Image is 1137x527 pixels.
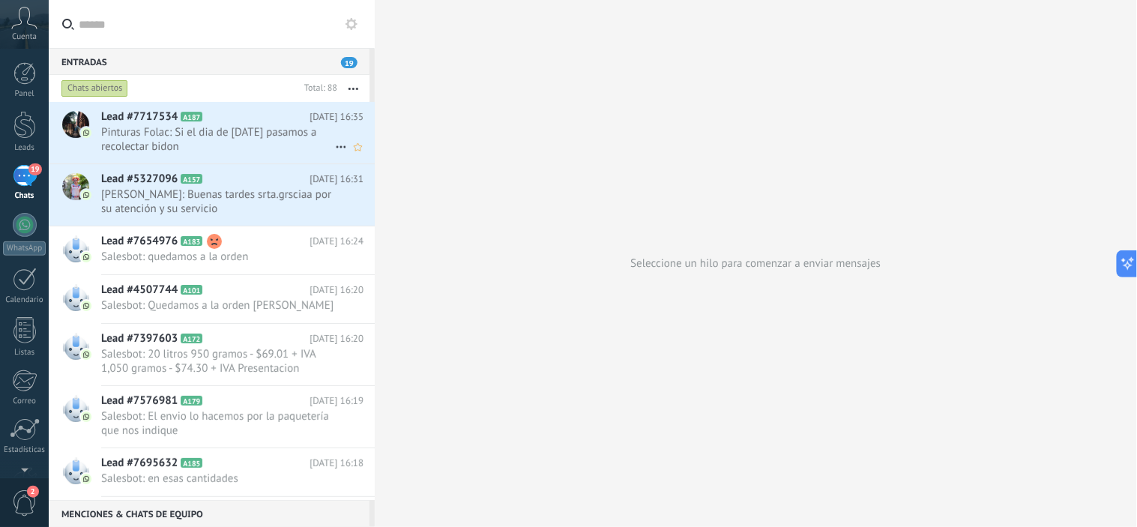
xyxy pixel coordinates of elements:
[49,48,370,75] div: Entradas
[310,394,364,409] span: [DATE] 16:19
[181,285,202,295] span: A101
[81,474,91,484] img: com.amocrm.amocrmwa.svg
[49,448,375,496] a: Lead #7695632 A185 [DATE] 16:18 Salesbot: en esas cantidades
[101,347,335,376] span: Salesbot: 20 litros 950 gramos - $69.01 + IVA 1,050 gramos - $74.30 + IVA Presentacion paquete de...
[3,191,46,201] div: Chats
[61,79,128,97] div: Chats abiertos
[49,226,375,274] a: Lead #7654976 A183 [DATE] 16:24 Salesbot: quedamos a la orden
[49,275,375,323] a: Lead #4507744 A101 [DATE] 16:20 Salesbot: Quedamos a la orden [PERSON_NAME]
[101,394,178,409] span: Lead #7576981
[101,234,178,249] span: Lead #7654976
[310,234,364,249] span: [DATE] 16:24
[181,334,202,343] span: A172
[81,190,91,200] img: com.amocrm.amocrmwa.svg
[3,295,46,305] div: Calendario
[101,283,178,298] span: Lead #4507744
[49,500,370,527] div: Menciones & Chats de equipo
[101,172,178,187] span: Lead #5327096
[310,456,364,471] span: [DATE] 16:18
[81,127,91,138] img: com.amocrm.amocrmwa.svg
[101,250,335,264] span: Salesbot: quedamos a la orden
[310,109,364,124] span: [DATE] 16:35
[81,301,91,311] img: com.amocrm.amocrmwa.svg
[49,386,375,448] a: Lead #7576981 A179 [DATE] 16:19 Salesbot: El envio lo hacemos por la paquetería que nos indique
[310,283,364,298] span: [DATE] 16:20
[3,348,46,358] div: Listas
[28,163,41,175] span: 19
[27,486,39,498] span: 2
[101,187,335,216] span: [PERSON_NAME]: Buenas tardes srta.grsciaa por su atención y su servicio
[101,456,178,471] span: Lead #7695632
[3,89,46,99] div: Panel
[49,164,375,226] a: Lead #5327096 A157 [DATE] 16:31 [PERSON_NAME]: Buenas tardes srta.grsciaa por su atención y su se...
[81,349,91,360] img: com.amocrm.amocrmwa.svg
[81,412,91,422] img: com.amocrm.amocrmwa.svg
[310,331,364,346] span: [DATE] 16:20
[101,472,335,486] span: Salesbot: en esas cantidades
[3,241,46,256] div: WhatsApp
[341,57,358,68] span: 19
[181,112,202,121] span: A187
[3,397,46,406] div: Correo
[101,331,178,346] span: Lead #7397603
[81,252,91,262] img: com.amocrm.amocrmwa.svg
[12,32,37,42] span: Cuenta
[3,445,46,455] div: Estadísticas
[310,172,364,187] span: [DATE] 16:31
[181,458,202,468] span: A185
[49,102,375,163] a: Lead #7717534 A187 [DATE] 16:35 Pinturas Folac: Si el dia de [DATE] pasamos a recolectar bidon
[101,109,178,124] span: Lead #7717534
[181,236,202,246] span: A183
[3,143,46,153] div: Leads
[101,409,335,438] span: Salesbot: El envio lo hacemos por la paquetería que nos indique
[181,396,202,406] span: A179
[337,75,370,102] button: Más
[298,81,337,96] div: Total: 88
[101,125,335,154] span: Pinturas Folac: Si el dia de [DATE] pasamos a recolectar bidon
[181,174,202,184] span: A157
[49,324,375,385] a: Lead #7397603 A172 [DATE] 16:20 Salesbot: 20 litros 950 gramos - $69.01 + IVA 1,050 gramos - $74....
[101,298,335,313] span: Salesbot: Quedamos a la orden [PERSON_NAME]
